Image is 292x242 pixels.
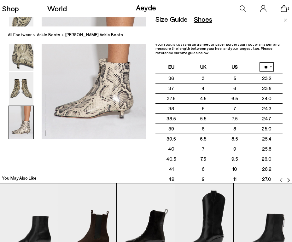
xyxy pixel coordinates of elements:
[219,114,251,124] td: 7.5
[279,178,284,183] img: svg%3E
[251,94,283,104] td: 24.0
[251,84,283,94] td: 23.8
[219,124,251,134] td: 8
[155,104,187,114] td: 38
[194,15,212,23] div: Shoes
[251,164,283,174] td: 26.2
[155,124,187,134] td: 39
[155,134,187,144] td: 39.5
[8,32,32,38] a: All Footwear
[219,84,251,94] td: 6
[219,94,251,104] td: 6.5
[251,134,283,144] td: 25.4
[219,154,251,164] td: 9.5
[219,104,251,114] td: 7
[2,5,19,12] a: Shop
[287,7,290,10] span: 1
[219,134,251,144] td: 8.5
[155,174,187,184] td: 42
[219,73,251,84] td: 5
[251,144,283,154] td: 25.8
[187,124,219,134] td: 6
[187,144,219,154] td: 7
[187,134,219,144] td: 6.5
[251,124,283,134] td: 25.0
[155,94,187,104] td: 37.5
[155,164,187,174] td: 41
[187,84,219,94] td: 4
[281,5,287,12] a: 1
[284,15,287,23] a: Close
[187,94,219,104] td: 4.5
[37,32,60,38] a: ankle boots
[155,38,283,55] p: Our shoes come in European sizing. The easiest way to measure your foot is to stand on a sheet of...
[187,114,219,124] td: 5.5
[136,3,156,12] a: Aeyde
[286,173,291,182] button: Next slide
[187,174,219,184] td: 9
[9,72,33,105] img: Sofie Leather Ankle Boots - Image 5
[286,178,291,183] img: svg%3E
[251,154,283,164] td: 26.0
[187,73,219,84] td: 3
[9,38,33,71] img: Sofie Leather Ankle Boots - Image 4
[155,15,188,23] div: Size Guide
[251,73,283,84] td: 23.2
[187,154,219,164] td: 7.5
[219,61,251,73] th: US
[155,144,187,154] td: 40
[219,174,251,184] td: 11
[155,84,187,94] td: 37
[187,104,219,114] td: 5
[187,164,219,174] td: 8
[251,104,283,114] td: 24.3
[9,4,33,37] img: Sofie Leather Ankle Boots - Image 3
[8,26,292,44] nav: breadcrumb
[155,61,187,73] th: EU
[279,173,284,182] button: Previous slide
[251,174,283,184] td: 27.0
[187,61,219,73] th: UK
[9,106,33,139] img: Sofie Leather Ankle Boots - Image 6
[251,114,283,124] td: 24.7
[47,5,67,12] a: World
[37,32,60,37] span: ankle boots
[155,114,187,124] td: 38.5
[155,154,187,164] td: 40.5
[155,73,187,84] td: 36
[219,164,251,174] td: 10
[2,175,37,181] h2: You May Also Like
[65,32,123,38] span: [PERSON_NAME] Ankle Boots
[219,144,251,154] td: 9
